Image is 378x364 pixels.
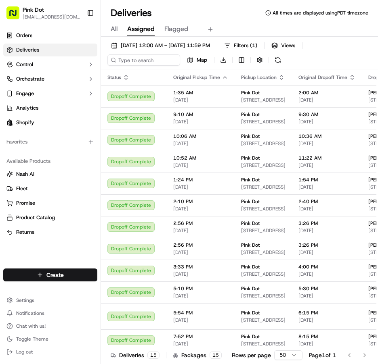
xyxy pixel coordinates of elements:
[241,140,286,147] span: [STREET_ADDRESS]
[3,73,97,85] button: Orchestrate
[23,6,44,14] button: Pink Dot
[298,293,355,299] span: [DATE]
[298,111,355,118] span: 9:30 AM
[272,54,283,66] button: Refresh
[16,32,32,39] span: Orders
[173,184,228,190] span: [DATE]
[173,74,220,81] span: Original Pickup Time
[3,155,97,168] div: Available Products
[16,119,34,126] span: Shopify
[298,97,355,103] span: [DATE]
[241,293,286,299] span: [STREET_ADDRESS]
[6,171,94,178] a: Nash AI
[173,310,228,316] span: 5:54 PM
[309,351,336,359] div: Page 1 of 1
[250,42,257,49] span: ( 1 )
[241,317,286,323] span: [STREET_ADDRESS]
[6,119,13,126] img: Shopify logo
[173,133,228,139] span: 10:06 AM
[298,341,355,347] span: [DATE]
[234,42,257,49] span: Filters
[147,352,160,359] div: 15
[298,198,355,205] span: 2:40 PM
[298,220,355,227] span: 3:26 PM
[16,171,34,178] span: Nash AI
[241,249,286,256] span: [STREET_ADDRESS]
[298,184,355,190] span: [DATE]
[16,185,28,192] span: Fleet
[241,264,260,270] span: Pink Dot
[3,135,97,148] div: Favorites
[232,351,271,359] p: Rows per page
[3,308,97,319] button: Notifications
[3,211,97,224] button: Product Catalog
[241,341,286,347] span: [STREET_ADDRESS]
[6,200,94,207] a: Promise
[3,197,97,210] button: Promise
[173,333,228,340] span: 7:52 PM
[298,133,355,139] span: 10:36 AM
[173,264,228,270] span: 3:33 PM
[173,206,228,212] span: [DATE]
[241,133,260,139] span: Pink Dot
[241,333,260,340] span: Pink Dot
[16,61,33,68] span: Control
[121,42,210,49] span: [DATE] 12:00 AM - [DATE] 11:59 PM
[173,198,228,205] span: 2:10 PM
[241,89,260,96] span: Pink Dot
[173,162,228,168] span: [DATE]
[173,351,222,359] div: Packages
[16,90,34,97] span: Engage
[173,155,228,161] span: 10:52 AM
[164,24,188,34] span: Flagged
[298,227,355,234] span: [DATE]
[241,227,286,234] span: [STREET_ADDRESS]
[241,162,286,168] span: [STREET_ADDRESS]
[16,200,35,207] span: Promise
[3,268,97,281] button: Create
[16,46,39,54] span: Deliveries
[23,14,80,20] button: [EMAIL_ADDRESS][DOMAIN_NAME]
[268,40,299,51] button: Views
[298,271,355,277] span: [DATE]
[241,155,260,161] span: Pink Dot
[298,140,355,147] span: [DATE]
[298,206,355,212] span: [DATE]
[173,177,228,183] span: 1:24 PM
[16,75,44,83] span: Orchestrate
[3,29,97,42] a: Orders
[298,74,347,81] span: Original Dropoff Time
[173,293,228,299] span: [DATE]
[16,310,44,316] span: Notifications
[173,220,228,227] span: 2:56 PM
[16,104,38,112] span: Analytics
[111,351,160,359] div: Deliveries
[273,10,368,16] span: All times are displayed using PDT timezone
[107,54,180,66] input: Type to search
[173,97,228,103] span: [DATE]
[16,323,46,329] span: Chat with us!
[241,184,286,190] span: [STREET_ADDRESS]
[16,214,55,221] span: Product Catalog
[3,295,97,306] button: Settings
[241,111,260,118] span: Pink Dot
[241,242,260,248] span: Pink Dot
[298,333,355,340] span: 8:15 PM
[3,3,84,23] button: Pink Dot[EMAIL_ADDRESS][DOMAIN_NAME]
[298,162,355,168] span: [DATE]
[111,24,118,34] span: All
[173,140,228,147] span: [DATE]
[298,177,355,183] span: 1:54 PM
[3,44,97,56] a: Deliveries
[241,74,277,81] span: Pickup Location
[16,336,48,342] span: Toggle Theme
[241,271,286,277] span: [STREET_ADDRESS]
[281,42,295,49] span: Views
[6,185,94,192] a: Fleet
[173,285,228,292] span: 5:10 PM
[16,229,34,236] span: Returns
[173,227,228,234] span: [DATE]
[241,198,260,205] span: Pink Dot
[183,54,211,66] button: Map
